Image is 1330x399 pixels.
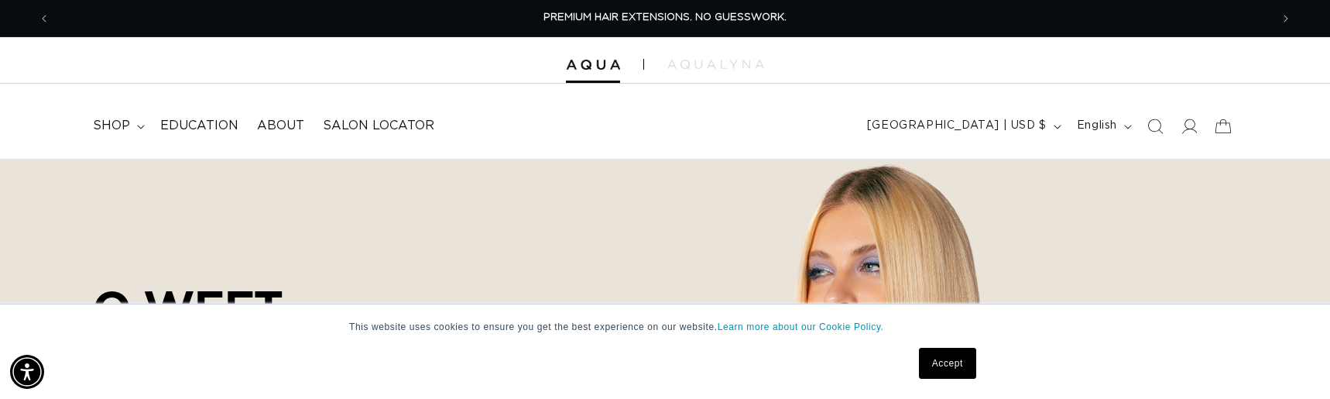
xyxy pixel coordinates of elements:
[93,118,130,134] span: shop
[1068,112,1138,141] button: English
[10,355,44,389] div: Accessibility Menu
[718,322,884,332] a: Learn more about our Cookie Policy.
[151,108,248,143] a: Education
[667,60,764,69] img: aqualyna.com
[314,108,444,143] a: Salon Locator
[323,118,434,134] span: Salon Locator
[543,12,787,22] span: PREMIUM HAIR EXTENSIONS. NO GUESSWORK.
[1138,109,1172,143] summary: Search
[257,118,304,134] span: About
[84,108,151,143] summary: shop
[93,280,681,335] h2: Q WEFT
[1269,4,1303,33] button: Next announcement
[248,108,314,143] a: About
[858,112,1068,141] button: [GEOGRAPHIC_DATA] | USD $
[867,118,1047,134] span: [GEOGRAPHIC_DATA] | USD $
[566,60,620,71] img: Aqua Hair Extensions
[1077,118,1117,134] span: English
[160,118,238,134] span: Education
[27,4,61,33] button: Previous announcement
[919,348,976,379] a: Accept
[349,320,981,334] p: This website uses cookies to ensure you get the best experience on our website.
